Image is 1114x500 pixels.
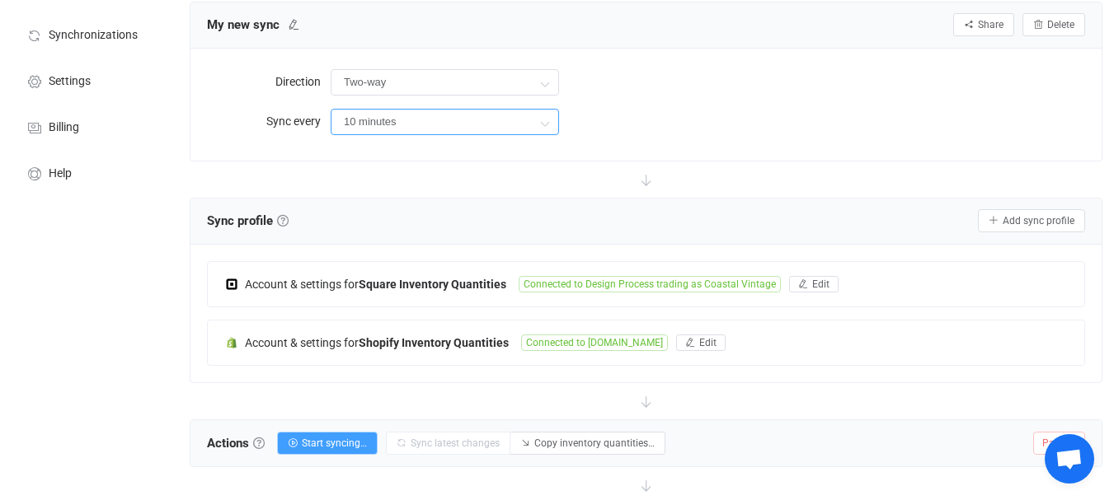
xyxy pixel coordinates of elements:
img: square.png [224,277,239,292]
span: Sync latest changes [411,437,500,449]
span: Delete [1047,19,1074,30]
b: Shopify Inventory Quantities [359,336,509,349]
span: Account & settings for [245,336,359,349]
span: Copy inventory quantities… [534,437,655,449]
span: Billing [49,121,79,134]
span: Synchronizations [49,29,138,42]
input: Model [331,69,559,96]
span: Help [49,167,72,180]
div: Open chat [1045,434,1094,484]
button: Sync latest changes [386,432,510,455]
a: Synchronizations [8,11,173,57]
span: Sync profile [207,208,289,233]
span: Paused [1033,432,1085,455]
label: Sync every [207,105,331,138]
span: Account & settings for [245,278,359,291]
span: Start syncing… [302,437,367,449]
img: shopify.png [224,335,239,350]
input: Model [331,109,559,135]
a: Billing [8,103,173,149]
span: Edit [699,337,717,348]
span: Share [978,19,1004,30]
span: Add sync profile [1003,215,1074,227]
a: Settings [8,57,173,103]
button: Delete [1022,13,1085,36]
button: Add sync profile [978,209,1085,232]
span: Connected to [DOMAIN_NAME] [521,334,668,351]
button: Edit [789,276,839,292]
span: Edit [812,278,830,290]
span: Actions [207,431,265,456]
span: Connected to Design Process trading as Coastal Vintage [519,276,781,292]
button: Copy inventory quantities… [510,432,665,455]
button: Start syncing… [277,432,378,455]
span: My new sync [207,12,280,37]
span: Settings [49,75,91,88]
a: Help [8,149,173,195]
b: Square Inventory Quantities [359,278,506,291]
button: Edit [676,334,726,351]
button: Share [953,13,1014,36]
label: Direction [207,65,331,98]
